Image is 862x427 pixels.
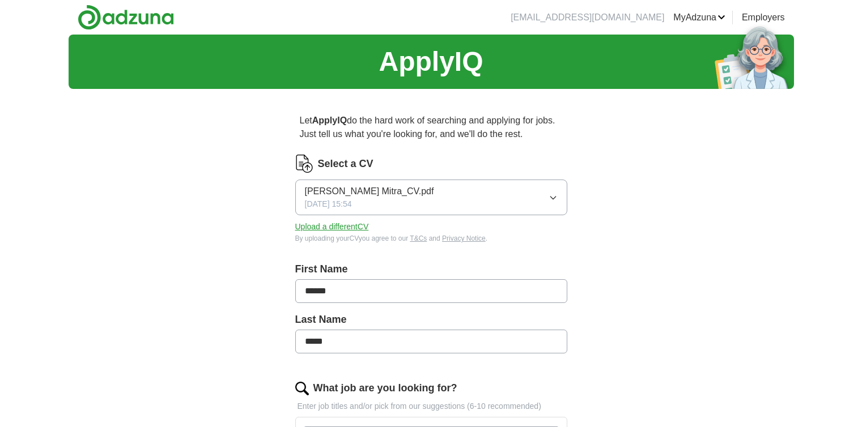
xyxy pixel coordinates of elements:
[295,155,313,173] img: CV Icon
[295,400,567,412] p: Enter job titles and/or pick from our suggestions (6-10 recommended)
[295,233,567,244] div: By uploading your CV you agree to our and .
[742,11,785,24] a: Employers
[511,11,664,24] li: [EMAIL_ADDRESS][DOMAIN_NAME]
[295,180,567,215] button: [PERSON_NAME] Mitra_CV.pdf[DATE] 15:54
[442,234,486,242] a: Privacy Notice
[305,185,434,198] span: [PERSON_NAME] Mitra_CV.pdf
[295,382,309,395] img: search.png
[295,262,567,277] label: First Name
[295,221,369,233] button: Upload a differentCV
[78,5,174,30] img: Adzuna logo
[312,116,347,125] strong: ApplyIQ
[318,156,373,172] label: Select a CV
[673,11,725,24] a: MyAdzuna
[295,312,567,327] label: Last Name
[305,198,352,210] span: [DATE] 15:54
[379,41,483,82] h1: ApplyIQ
[313,381,457,396] label: What job are you looking for?
[295,109,567,146] p: Let do the hard work of searching and applying for jobs. Just tell us what you're looking for, an...
[410,234,427,242] a: T&Cs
